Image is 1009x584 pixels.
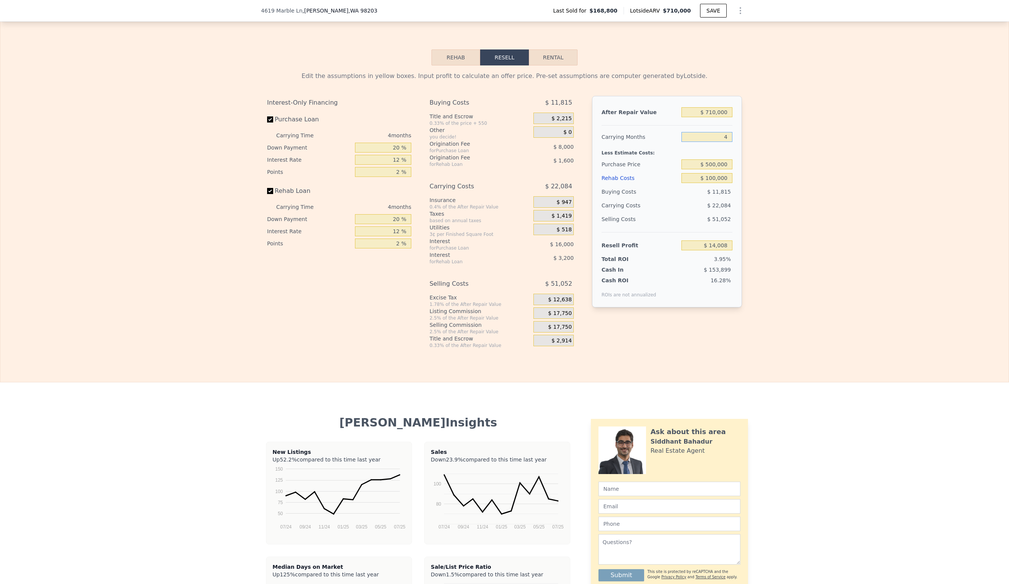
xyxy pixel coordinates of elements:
[602,255,649,263] div: Total ROI
[695,575,726,579] a: Terms of Service
[431,563,564,571] div: Sale/List Price Ratio
[272,465,406,541] svg: A chart.
[533,524,545,530] text: 05/25
[553,158,573,164] span: $ 1,600
[349,8,377,14] span: , WA 98203
[602,171,678,185] div: Rehab Costs
[707,202,731,208] span: $ 22,084
[477,524,489,530] text: 11/24
[663,8,691,14] span: $710,000
[267,154,352,166] div: Interest Rate
[430,277,514,291] div: Selling Costs
[430,113,530,120] div: Title and Escrow
[630,7,663,14] span: Lotside ARV
[602,212,678,226] div: Selling Costs
[319,524,330,530] text: 11/24
[496,524,508,530] text: 01/25
[651,426,726,437] div: Ask about this area
[480,49,529,65] button: Resell
[278,511,283,516] text: 50
[704,267,731,273] span: $ 153,899
[550,241,574,247] span: $ 16,000
[647,569,740,580] div: This site is protected by reCAPTCHA and the Google and apply.
[436,501,441,507] text: 80
[557,199,572,206] span: $ 947
[430,161,514,167] div: for Rehab Loan
[267,225,352,237] div: Interest Rate
[602,130,678,144] div: Carrying Months
[338,524,349,530] text: 01/25
[707,189,731,195] span: $ 11,815
[394,524,406,530] text: 07/25
[551,337,571,344] span: $ 2,914
[430,294,530,301] div: Excise Tax
[375,524,387,530] text: 05/25
[267,184,352,198] label: Rehab Loan
[548,310,572,317] span: $ 17,750
[431,465,564,541] div: A chart.
[430,154,514,161] div: Origination Fee
[275,477,283,483] text: 125
[267,237,352,250] div: Points
[430,315,530,321] div: 2.5% of the After Repair Value
[329,129,411,142] div: 4 months
[602,266,649,274] div: Cash In
[276,201,326,213] div: Carrying Time
[272,456,406,460] div: Up compared to this time last year
[563,129,572,136] span: $ 0
[439,524,450,530] text: 07/24
[598,499,740,514] input: Email
[267,188,273,194] input: Rehab Loan
[602,284,656,298] div: ROIs are not annualized
[430,140,514,148] div: Origination Fee
[651,446,705,455] div: Real Estate Agent
[267,142,352,154] div: Down Payment
[602,105,678,119] div: After Repair Value
[430,218,530,224] div: based on annual taxes
[430,204,530,210] div: 0.4% of the After Repair Value
[714,256,731,262] span: 3.95%
[431,456,564,460] div: Down compared to this time last year
[280,457,296,463] span: 52.2%
[430,231,530,237] div: 3¢ per Finished Square Foot
[733,3,748,18] button: Show Options
[557,226,572,233] span: $ 518
[458,524,469,530] text: 09/24
[552,524,564,530] text: 07/25
[261,7,302,14] span: 4619 Marble Ln
[446,457,463,463] span: 23.9%
[430,329,530,335] div: 2.5% of the After Repair Value
[272,571,406,575] div: Up compared to this time last year
[267,213,352,225] div: Down Payment
[602,144,732,158] div: Less Estimate Costs:
[545,180,572,193] span: $ 22,084
[711,277,731,283] span: 16.28%
[553,255,573,261] span: $ 3,200
[553,144,573,150] span: $ 8,000
[598,482,740,496] input: Name
[272,448,406,456] div: New Listings
[302,7,377,14] span: , [PERSON_NAME]
[275,466,283,472] text: 150
[551,115,571,122] span: $ 2,215
[430,224,530,231] div: Utilities
[431,49,480,65] button: Rehab
[553,7,590,14] span: Last Sold for
[356,524,368,530] text: 03/25
[267,116,273,123] input: Purchase Loan
[602,185,678,199] div: Buying Costs
[267,96,411,110] div: Interest-Only Financing
[430,321,530,329] div: Selling Commission
[430,210,530,218] div: Taxes
[514,524,526,530] text: 03/25
[431,448,564,456] div: Sales
[430,259,514,265] div: for Rehab Loan
[300,524,311,530] text: 09/24
[430,307,530,315] div: Listing Commission
[602,277,656,284] div: Cash ROI
[598,517,740,531] input: Phone
[430,335,530,342] div: Title and Escrow
[545,277,572,291] span: $ 51,052
[267,72,742,81] div: Edit the assumptions in yellow boxes. Input profit to calculate an offer price. Pre-set assumptio...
